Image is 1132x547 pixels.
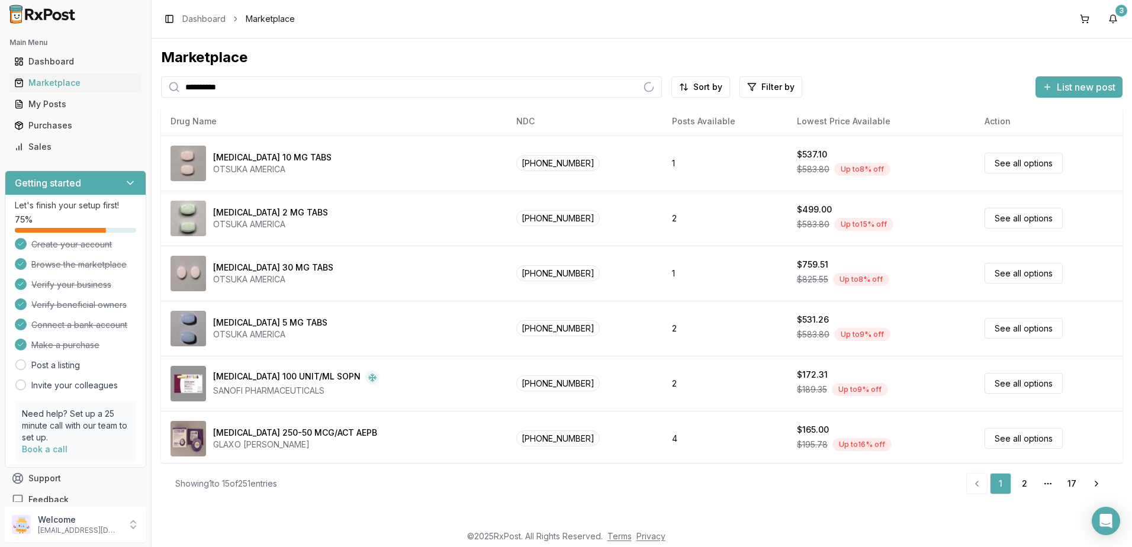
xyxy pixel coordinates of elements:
img: Abilify 2 MG TABS [171,201,206,236]
a: Post a listing [31,359,80,371]
div: Open Intercom Messenger [1092,507,1120,535]
div: Up to 8 % off [833,273,889,286]
div: OTSUKA AMERICA [213,163,332,175]
a: Sales [9,136,141,157]
span: 75 % [15,214,33,226]
div: Up to 9 % off [834,328,890,341]
a: Privacy [636,531,665,541]
a: Dashboard [182,13,226,25]
a: Terms [607,531,632,541]
td: 1 [663,246,787,301]
div: $537.10 [797,149,827,160]
span: Verify beneficial owners [31,299,127,311]
p: Welcome [38,514,120,526]
span: $583.80 [797,218,829,230]
th: Drug Name [161,107,507,136]
div: Marketplace [14,77,137,89]
div: OTSUKA AMERICA [213,329,327,340]
a: See all options [985,208,1063,229]
button: Filter by [739,76,802,98]
span: $583.80 [797,163,829,175]
a: See all options [985,153,1063,173]
div: $172.31 [797,369,828,381]
button: Support [5,468,146,489]
button: Purchases [5,116,146,135]
span: $825.55 [797,273,828,285]
td: 2 [663,356,787,411]
button: Sort by [671,76,730,98]
div: SANOFI PHARMACEUTICALS [213,385,380,397]
div: [MEDICAL_DATA] 100 UNIT/ML SOPN [213,371,361,385]
span: Make a purchase [31,339,99,351]
div: Purchases [14,120,137,131]
h2: Main Menu [9,38,141,47]
a: Book a call [22,444,67,454]
a: Marketplace [9,72,141,94]
button: Marketplace [5,73,146,92]
span: Feedback [28,494,69,506]
div: $499.00 [797,204,832,215]
a: Purchases [9,115,141,136]
a: See all options [985,263,1063,284]
p: Let's finish your setup first! [15,200,136,211]
div: $759.51 [797,259,828,271]
span: $189.35 [797,384,827,395]
a: Dashboard [9,51,141,72]
div: 3 [1115,5,1127,17]
div: Up to 8 % off [834,163,890,176]
div: Dashboard [14,56,137,67]
button: Dashboard [5,52,146,71]
span: Verify your business [31,279,111,291]
span: Connect a bank account [31,319,127,331]
button: List new post [1035,76,1123,98]
div: My Posts [14,98,137,110]
nav: pagination [966,473,1108,494]
div: OTSUKA AMERICA [213,218,328,230]
img: Admelog SoloStar 100 UNIT/ML SOPN [171,366,206,401]
a: See all options [985,318,1063,339]
th: Posts Available [663,107,787,136]
span: [PHONE_NUMBER] [516,210,600,226]
span: [PHONE_NUMBER] [516,320,600,336]
p: [EMAIL_ADDRESS][DOMAIN_NAME] [38,526,120,535]
img: Abilify 10 MG TABS [171,146,206,181]
span: [PHONE_NUMBER] [516,265,600,281]
a: List new post [1035,82,1123,94]
img: User avatar [12,515,31,534]
span: Filter by [761,81,795,93]
span: $195.78 [797,439,828,451]
span: Create your account [31,239,112,250]
td: 1 [663,136,787,191]
div: Up to 9 % off [832,383,888,396]
button: Feedback [5,489,146,510]
span: Browse the marketplace [31,259,127,271]
span: [PHONE_NUMBER] [516,430,600,446]
a: Invite your colleagues [31,379,118,391]
a: See all options [985,373,1063,394]
th: Action [975,107,1123,136]
img: RxPost Logo [5,5,81,24]
a: My Posts [9,94,141,115]
div: OTSUKA AMERICA [213,273,333,285]
img: Advair Diskus 250-50 MCG/ACT AEPB [171,421,206,456]
div: [MEDICAL_DATA] 10 MG TABS [213,152,332,163]
th: Lowest Price Available [787,107,975,136]
button: My Posts [5,95,146,114]
div: Marketplace [161,48,1123,67]
nav: breadcrumb [182,13,295,25]
a: 17 [1061,473,1082,494]
div: $531.26 [797,314,829,326]
button: 3 [1104,9,1123,28]
a: See all options [985,428,1063,449]
span: List new post [1057,80,1115,94]
span: [PHONE_NUMBER] [516,155,600,171]
p: Need help? Set up a 25 minute call with our team to set up. [22,408,129,443]
h3: Getting started [15,176,81,190]
span: Marketplace [246,13,295,25]
img: Abilify 5 MG TABS [171,311,206,346]
td: 4 [663,411,787,466]
th: NDC [507,107,663,136]
span: [PHONE_NUMBER] [516,375,600,391]
div: Up to 15 % off [834,218,893,231]
div: Sales [14,141,137,153]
